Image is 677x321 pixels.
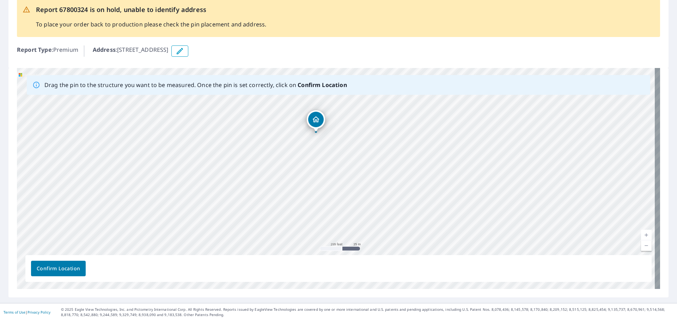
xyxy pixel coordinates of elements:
[17,46,52,54] b: Report Type
[93,45,169,57] p: : [STREET_ADDRESS]
[36,5,266,14] p: Report 67800324 is on hold, unable to identify address
[61,307,673,317] p: © 2025 Eagle View Technologies, Inc. and Pictometry International Corp. All Rights Reserved. Repo...
[44,81,347,89] p: Drag the pin to the structure you want to be measured. Once the pin is set correctly, click on
[17,45,78,57] p: : Premium
[37,264,80,273] span: Confirm Location
[28,310,50,315] a: Privacy Policy
[641,240,652,251] a: Current Level 18, Zoom Out
[4,310,50,314] p: |
[298,81,347,89] b: Confirm Location
[31,261,86,276] button: Confirm Location
[93,46,116,54] b: Address
[641,230,652,240] a: Current Level 18, Zoom In
[4,310,25,315] a: Terms of Use
[36,20,266,29] p: To place your order back to production please check the pin placement and address.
